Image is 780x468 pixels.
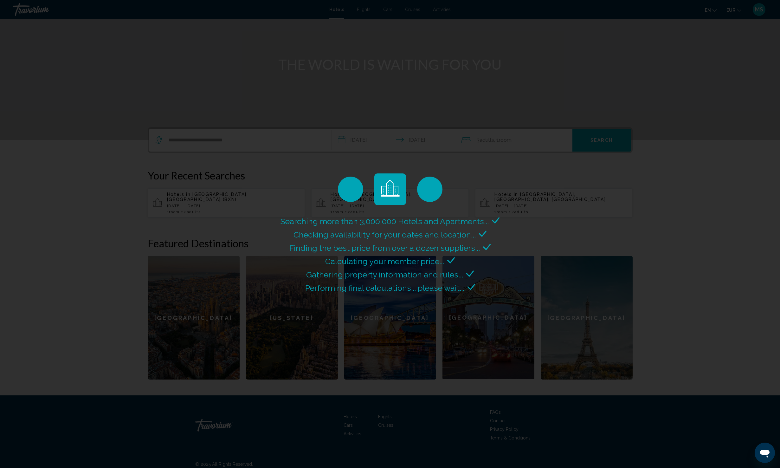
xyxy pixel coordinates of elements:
span: Gathering property information and rules... [306,270,463,279]
span: Finding the best price from over a dozen suppliers... [289,243,480,253]
span: Calculating your member price... [325,257,444,266]
span: Checking availability for your dates and location... [293,230,476,239]
iframe: Button to launch messaging window [755,443,775,463]
span: Performing final calculations... please wait... [305,283,464,293]
span: Searching more than 3,000,000 Hotels and Apartments... [280,217,489,226]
